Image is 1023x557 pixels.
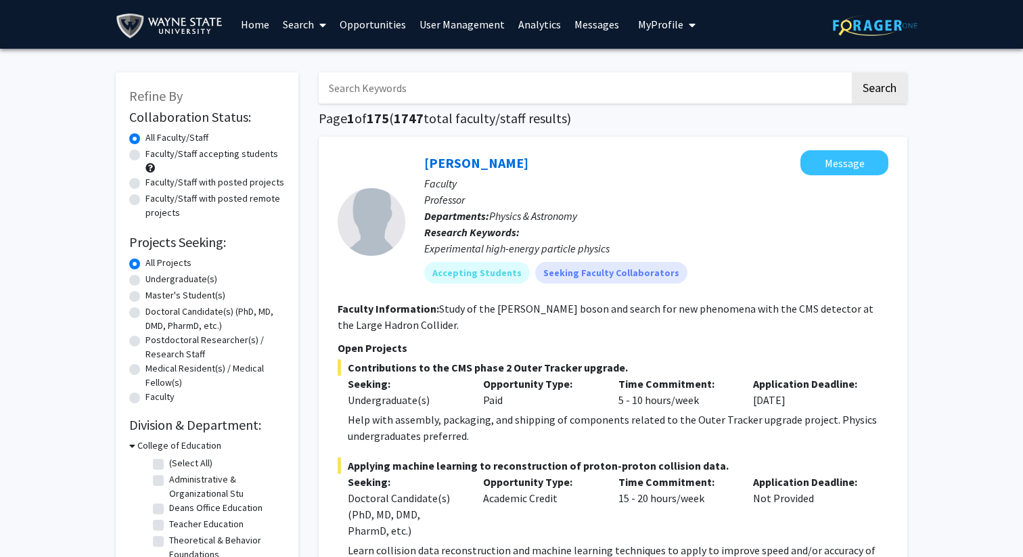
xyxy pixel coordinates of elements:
[145,361,285,390] label: Medical Resident(s) / Medical Fellow(s)
[348,376,463,392] p: Seeking:
[129,109,285,125] h2: Collaboration Status:
[473,474,608,539] div: Academic Credit
[424,192,888,208] p: Professor
[145,192,285,220] label: Faculty/Staff with posted remote projects
[608,376,744,408] div: 5 - 10 hours/week
[129,417,285,433] h2: Division & Department:
[338,359,888,376] span: Contributions to the CMS phase 2 Outer Tracker upgrade.
[424,175,888,192] p: Faculty
[483,474,598,490] p: Opportunity Type:
[145,175,284,190] label: Faculty/Staff with posted projects
[338,302,439,315] b: Faculty Information:
[338,340,888,356] p: Open Projects
[145,272,217,286] label: Undergraduate(s)
[367,110,389,127] span: 175
[348,490,463,539] div: Doctoral Candidate(s) (PhD, MD, DMD, PharmD, etc.)
[512,1,568,48] a: Analytics
[753,376,868,392] p: Application Deadline:
[129,87,183,104] span: Refine By
[424,209,489,223] b: Departments:
[145,131,208,145] label: All Faculty/Staff
[618,376,733,392] p: Time Commitment:
[145,390,175,404] label: Faculty
[137,439,221,453] h3: College of Education
[424,240,888,257] div: Experimental high-energy particle physics
[129,234,285,250] h2: Projects Seeking:
[169,517,244,531] label: Teacher Education
[145,333,285,361] label: Postdoctoral Researcher(s) / Research Staff
[276,1,333,48] a: Search
[743,376,878,408] div: [DATE]
[394,110,424,127] span: 1747
[319,110,907,127] h1: Page of ( total faculty/staff results)
[638,18,683,31] span: My Profile
[473,376,608,408] div: Paid
[169,456,212,470] label: (Select All)
[348,411,888,444] p: Help with assembly, packaging, and shipping of components related to the Outer Tracker upgrade pr...
[145,256,191,270] label: All Projects
[424,262,530,284] mat-chip: Accepting Students
[800,150,888,175] button: Message Robert Harr
[169,501,263,515] label: Deans Office Education
[338,302,873,332] fg-read-more: Study of the [PERSON_NAME] boson and search for new phenomena with the CMS detector at the Large ...
[347,110,355,127] span: 1
[568,1,626,48] a: Messages
[169,472,281,501] label: Administrative & Organizational Stu
[413,1,512,48] a: User Management
[10,496,58,547] iframe: Chat
[833,15,917,36] img: ForagerOne Logo
[319,72,850,104] input: Search Keywords
[116,11,229,41] img: Wayne State University Logo
[608,474,744,539] div: 15 - 20 hours/week
[348,392,463,408] div: Undergraduate(s)
[753,474,868,490] p: Application Deadline:
[483,376,598,392] p: Opportunity Type:
[234,1,276,48] a: Home
[424,225,520,239] b: Research Keywords:
[743,474,878,539] div: Not Provided
[333,1,413,48] a: Opportunities
[535,262,687,284] mat-chip: Seeking Faculty Collaborators
[424,154,528,171] a: [PERSON_NAME]
[145,288,225,303] label: Master's Student(s)
[618,474,733,490] p: Time Commitment:
[489,209,577,223] span: Physics & Astronomy
[852,72,907,104] button: Search
[338,458,888,474] span: Applying machine learning to reconstruction of proton-proton collision data.
[348,474,463,490] p: Seeking:
[145,147,278,161] label: Faculty/Staff accepting students
[145,305,285,333] label: Doctoral Candidate(s) (PhD, MD, DMD, PharmD, etc.)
